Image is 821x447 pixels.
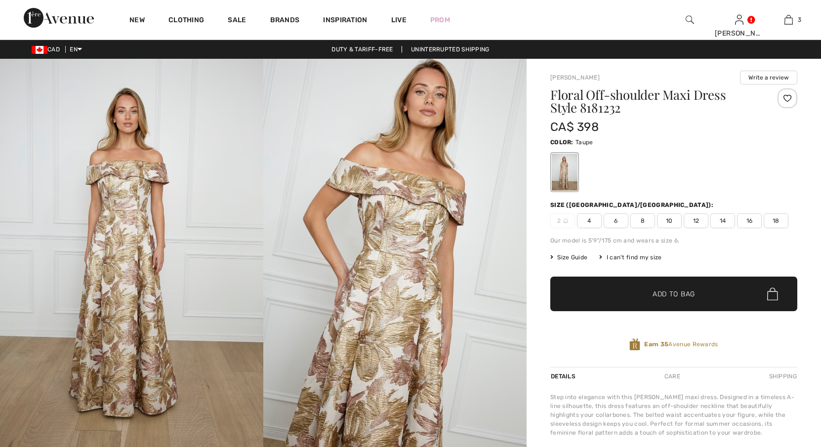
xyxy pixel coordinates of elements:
span: Color: [550,139,574,146]
a: Sale [228,16,246,26]
img: Avenue Rewards [629,338,640,351]
span: 14 [710,213,735,228]
img: ring-m.svg [563,218,568,223]
button: Add to Bag [550,277,797,311]
span: EN [70,46,82,53]
span: 12 [684,213,708,228]
a: Sign In [735,15,743,24]
strong: Earn 35 [644,341,668,348]
img: search the website [686,14,694,26]
img: Canadian Dollar [32,46,47,54]
img: 1ère Avenue [24,8,94,28]
span: 2 [550,213,575,228]
a: [PERSON_NAME] [550,74,600,81]
span: 8 [630,213,655,228]
span: 16 [737,213,762,228]
span: Add to Bag [653,289,695,299]
a: Prom [430,15,450,25]
span: 10 [657,213,682,228]
div: [PERSON_NAME] [715,28,763,39]
h1: Floral Off-shoulder Maxi Dress Style 8181232 [550,88,756,114]
a: Live [391,15,407,25]
div: Shipping [767,367,797,385]
a: Clothing [168,16,204,26]
a: 3 [764,14,813,26]
span: Avenue Rewards [644,340,718,349]
img: My Bag [784,14,793,26]
span: Inspiration [323,16,367,26]
span: 4 [577,213,602,228]
span: 18 [764,213,788,228]
div: Size ([GEOGRAPHIC_DATA]/[GEOGRAPHIC_DATA]): [550,201,715,209]
div: Taupe [552,154,577,191]
span: 3 [798,15,801,24]
div: Details [550,367,578,385]
a: Brands [270,16,300,26]
span: 6 [604,213,628,228]
span: CAD [32,46,64,53]
span: Taupe [575,139,593,146]
button: Write a review [740,71,797,84]
div: I can't find my size [599,253,661,262]
div: Care [656,367,689,385]
div: Our model is 5'9"/175 cm and wears a size 6. [550,236,797,245]
span: Size Guide [550,253,587,262]
img: My Info [735,14,743,26]
img: Bag.svg [767,287,778,300]
span: CA$ 398 [550,120,599,134]
div: Step into elegance with this [PERSON_NAME] maxi dress. Designed in a timeless A-line silhouette, ... [550,393,797,437]
a: New [129,16,145,26]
